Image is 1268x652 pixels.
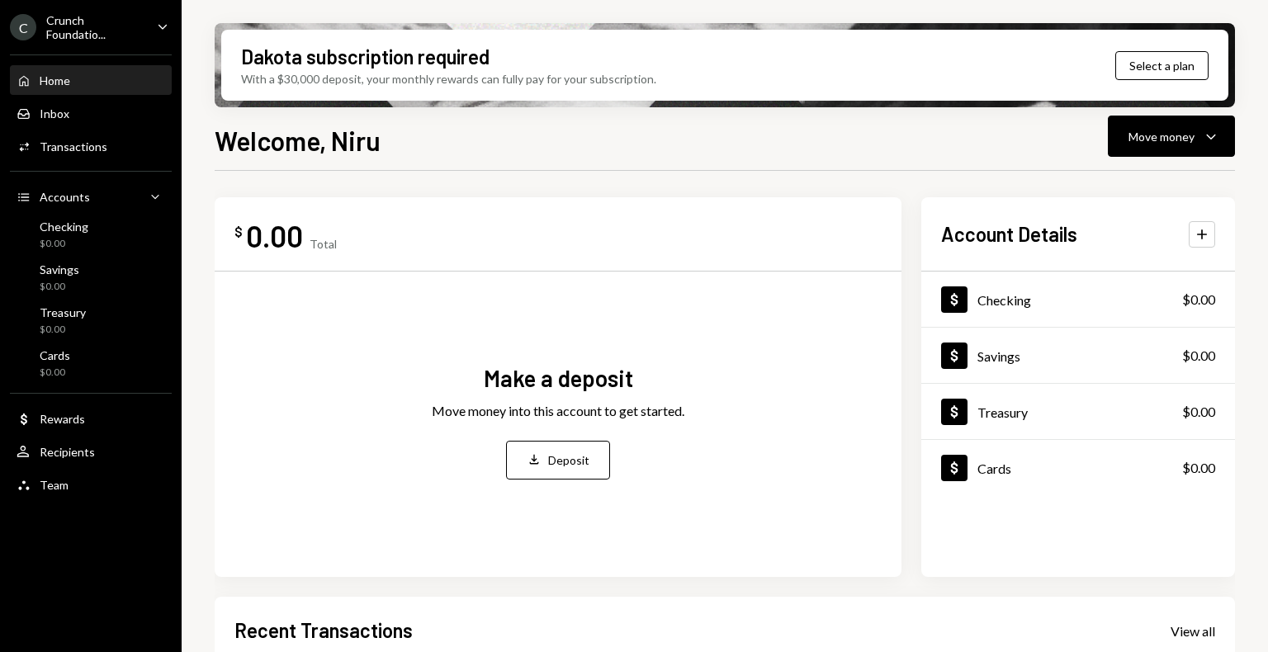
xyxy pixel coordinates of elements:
[10,98,172,128] a: Inbox
[10,215,172,254] a: Checking$0.00
[10,404,172,433] a: Rewards
[1171,623,1215,640] div: View all
[921,440,1235,495] a: Cards$0.00
[40,73,70,87] div: Home
[246,217,303,254] div: 0.00
[10,470,172,499] a: Team
[215,124,381,157] h1: Welcome, Niru
[46,13,144,41] div: Crunch Foundatio...
[10,14,36,40] div: C
[241,43,490,70] div: Dakota subscription required
[40,445,95,459] div: Recipients
[40,478,69,492] div: Team
[234,617,413,644] h2: Recent Transactions
[1182,290,1215,309] div: $0.00
[1182,346,1215,366] div: $0.00
[40,366,70,380] div: $0.00
[977,404,1028,420] div: Treasury
[1128,128,1195,145] div: Move money
[10,182,172,211] a: Accounts
[921,272,1235,327] a: Checking$0.00
[432,401,684,421] div: Move money into this account to get started.
[484,362,633,395] div: Make a deposit
[40,220,88,234] div: Checking
[977,292,1031,308] div: Checking
[40,323,86,337] div: $0.00
[1182,458,1215,478] div: $0.00
[10,437,172,466] a: Recipients
[1182,402,1215,422] div: $0.00
[40,106,69,120] div: Inbox
[40,348,70,362] div: Cards
[10,65,172,95] a: Home
[921,384,1235,439] a: Treasury$0.00
[234,224,243,240] div: $
[548,451,589,469] div: Deposit
[506,441,610,480] button: Deposit
[977,348,1020,364] div: Savings
[10,257,172,297] a: Savings$0.00
[1115,51,1209,80] button: Select a plan
[40,280,79,294] div: $0.00
[941,220,1077,248] h2: Account Details
[40,305,86,319] div: Treasury
[10,343,172,383] a: Cards$0.00
[10,300,172,340] a: Treasury$0.00
[40,190,90,204] div: Accounts
[310,237,337,251] div: Total
[40,412,85,426] div: Rewards
[1108,116,1235,157] button: Move money
[921,328,1235,383] a: Savings$0.00
[40,237,88,251] div: $0.00
[1171,621,1215,640] a: View all
[40,139,107,154] div: Transactions
[40,262,79,276] div: Savings
[241,70,656,87] div: With a $30,000 deposit, your monthly rewards can fully pay for your subscription.
[10,131,172,161] a: Transactions
[977,461,1011,476] div: Cards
